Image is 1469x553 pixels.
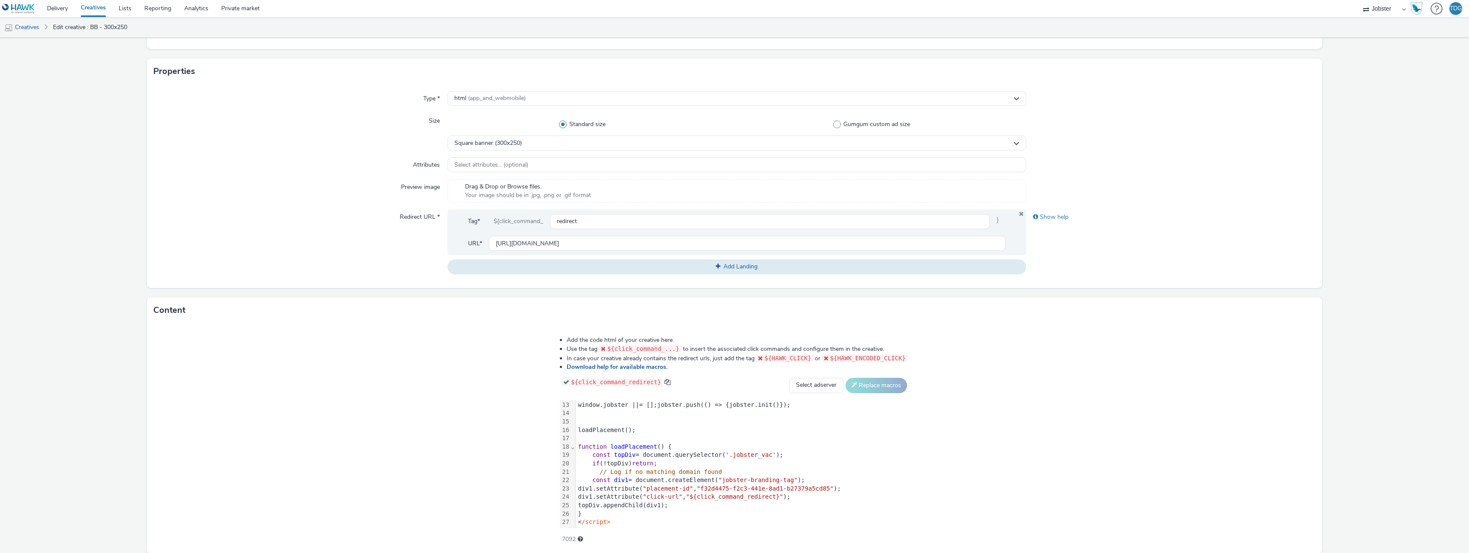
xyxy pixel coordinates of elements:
[2,3,35,14] img: undefined Logo
[578,443,607,450] span: function
[560,434,571,443] div: 17
[614,477,629,483] span: div1
[448,259,1026,274] button: Add Landing
[560,501,571,510] div: 25
[576,501,909,510] div: topDiv.appendChild(div1);
[578,535,583,544] div: Maximum recommended length: 3000 characters.
[567,363,671,371] a: Download help for available macros.
[697,485,834,492] span: "f32d4475-f2c3-441e-8ad1-b27379a5cd85"
[560,451,571,459] div: 19
[723,262,758,271] span: Add Landing
[465,182,591,191] span: Drag & Drop or Browse files.
[610,443,657,450] span: loadPlacement
[576,443,909,451] div: () {
[49,17,132,38] a: Edit creative : BB - 300x250
[560,459,571,468] div: 20
[592,451,610,458] span: const
[643,485,693,492] span: "placement-id"
[396,209,443,221] label: Redirect URL *
[454,140,522,147] span: Square banner (300x250)
[567,354,909,363] li: In case your creative already contains the redirect urls, just add the tag or
[843,120,910,129] span: Gumgum custom ad size
[560,476,571,485] div: 22
[567,344,909,353] li: Use the tag to insert the associated click commands and configure them in the creative.
[830,355,906,362] span: ${HAWK_ENCODED_CLICK}
[576,518,909,527] div: <
[560,426,571,435] div: 16
[560,418,571,426] div: 15
[600,468,722,475] span: // Log if no matching domain found
[614,451,636,458] span: topDiv
[576,401,909,409] div: window.jobster ||= [];jobster.push(() => {jobster.init()});
[1410,2,1423,15] img: Hawk Academy
[571,379,661,385] span: ${click_command_redirect}
[576,476,909,485] div: = document.createElement( );
[643,493,682,500] span: "click-url"
[569,120,606,129] span: Standard size
[410,157,443,169] label: Attributes
[454,95,526,102] span: html
[592,460,600,467] span: if
[571,443,575,450] span: Fold line
[560,518,571,527] div: 27
[576,510,909,518] div: }
[560,401,571,409] div: 13
[686,493,783,500] span: "${click_command_redirect}"
[560,493,571,501] div: 24
[425,113,443,125] label: Size
[560,468,571,477] div: 21
[465,191,591,200] span: Your image should be in .jpg, .png or .gif format
[592,477,610,483] span: const
[576,459,909,468] div: (!topDiv) ;
[567,336,909,344] li: Add the code html of your creative here.
[153,304,185,317] h3: Content
[398,179,443,191] label: Preview image
[468,94,526,102] span: (app_and_webmobile)
[846,378,907,393] button: Replace macros
[454,162,528,169] span: Select attributes... (optional)
[664,379,670,385] span: copy to clipboard
[560,485,571,493] div: 23
[990,214,1006,229] span: }
[764,355,811,362] span: ${HAWK_CLICK}
[420,91,443,103] label: Type *
[576,426,909,435] div: loadPlacement();
[576,451,909,459] div: = document.querySelector( );
[562,535,576,544] span: 7092
[560,409,571,418] div: 14
[582,518,610,525] span: /script>
[1410,2,1426,15] a: Hawk Academy
[560,510,571,518] div: 26
[560,443,571,451] div: 18
[4,24,13,32] img: mobile
[1450,2,1462,15] div: TDG
[576,493,909,501] div: div1.setAttribute( , );
[718,477,797,483] span: "jobster-branding-tag"
[487,214,550,229] div: ${click_command_
[153,65,195,78] h3: Properties
[607,345,679,352] span: ${click_command_...}
[1026,209,1316,225] div: Show help
[726,451,776,458] span: '.jobster_vac'
[489,236,1006,251] input: url...
[576,485,909,493] div: div1.setAttribute( , );
[632,460,654,467] span: return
